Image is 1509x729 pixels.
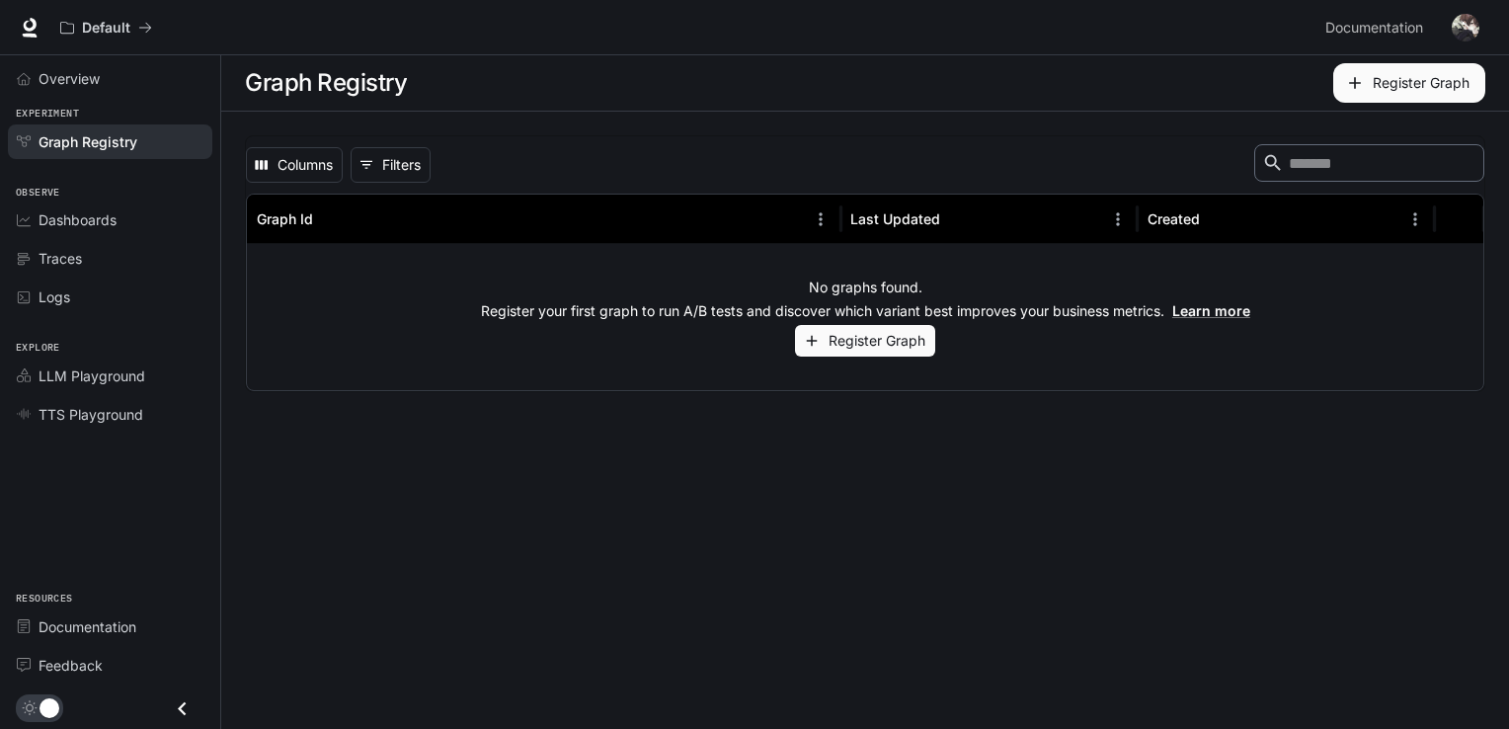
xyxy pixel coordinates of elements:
[39,616,136,637] span: Documentation
[39,365,145,386] span: LLM Playground
[1103,204,1133,234] button: Menu
[257,210,313,227] div: Graph Id
[1254,144,1484,186] div: Search
[809,278,922,297] p: No graphs found.
[1400,204,1430,234] button: Menu
[8,609,212,644] a: Documentation
[481,301,1250,321] p: Register your first graph to run A/B tests and discover which variant best improves your business...
[315,204,345,234] button: Sort
[82,20,130,37] p: Default
[942,204,972,234] button: Sort
[8,280,212,314] a: Logs
[39,209,117,230] span: Dashboards
[51,8,161,47] button: All workspaces
[1317,8,1438,47] a: Documentation
[1325,16,1423,40] span: Documentation
[1446,8,1485,47] button: User avatar
[8,241,212,276] a: Traces
[160,688,204,729] button: Close drawer
[246,147,343,183] button: Select columns
[8,648,212,683] a: Feedback
[806,204,835,234] button: Menu
[245,63,407,103] h1: Graph Registry
[850,210,940,227] div: Last Updated
[1148,210,1200,227] div: Created
[8,359,212,393] a: LLM Playground
[351,147,431,183] button: Show filters
[39,286,70,307] span: Logs
[795,325,935,358] button: Register Graph
[1333,63,1485,103] button: Register Graph
[39,248,82,269] span: Traces
[8,124,212,159] a: Graph Registry
[40,696,59,718] span: Dark mode toggle
[39,68,100,89] span: Overview
[8,202,212,237] a: Dashboards
[39,655,103,676] span: Feedback
[8,61,212,96] a: Overview
[39,131,137,152] span: Graph Registry
[1202,204,1231,234] button: Sort
[8,397,212,432] a: TTS Playground
[1452,14,1479,41] img: User avatar
[1172,302,1250,319] a: Learn more
[39,404,143,425] span: TTS Playground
